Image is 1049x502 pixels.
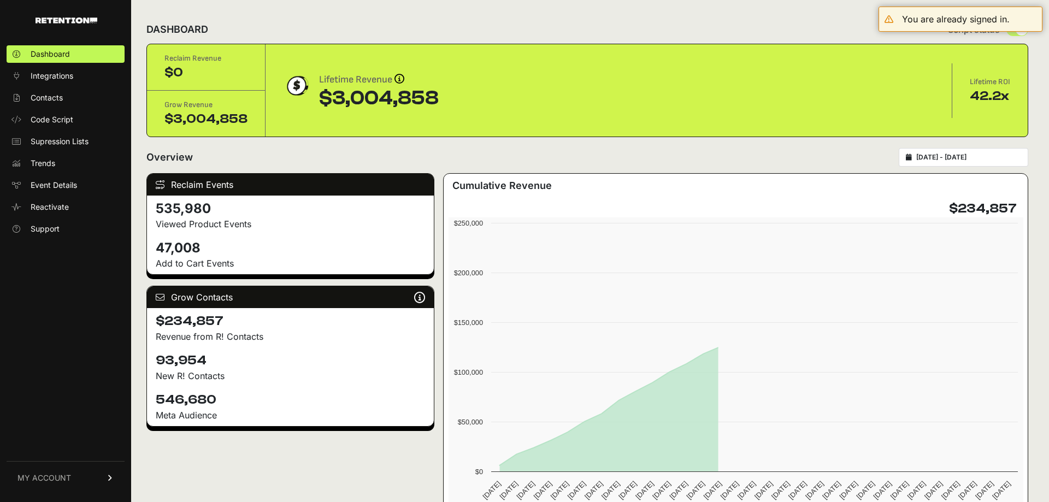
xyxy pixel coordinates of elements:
text: [DATE] [906,480,927,501]
h3: Cumulative Revenue [452,178,552,193]
div: Reclaim Revenue [164,53,247,64]
div: $3,004,858 [164,110,247,128]
div: $0 [164,64,247,81]
div: Grow Revenue [164,99,247,110]
span: Support [31,223,60,234]
p: Add to Cart Events [156,257,425,270]
text: [DATE] [532,480,553,501]
span: Reactivate [31,202,69,212]
text: [DATE] [940,480,961,501]
text: [DATE] [617,480,638,501]
p: New R! Contacts [156,369,425,382]
span: Dashboard [31,49,70,60]
h4: 546,680 [156,391,425,409]
text: [DATE] [787,480,808,501]
text: $150,000 [454,318,483,327]
text: [DATE] [600,480,621,501]
text: [DATE] [736,480,757,501]
h2: Overview [146,150,193,165]
text: $100,000 [454,368,483,376]
text: [DATE] [481,480,502,501]
text: [DATE] [566,480,587,501]
div: 42.2x [970,87,1010,105]
div: Lifetime ROI [970,76,1010,87]
a: Integrations [7,67,125,85]
text: [DATE] [634,480,655,501]
span: Event Details [31,180,77,191]
text: [DATE] [838,480,859,501]
text: [DATE] [872,480,893,501]
text: [DATE] [974,480,995,501]
text: $0 [475,468,483,476]
text: [DATE] [549,480,570,501]
text: $200,000 [454,269,483,277]
text: [DATE] [991,480,1012,501]
h4: 47,008 [156,239,425,257]
text: [DATE] [889,480,910,501]
span: Integrations [31,70,73,81]
text: $250,000 [454,219,483,227]
text: [DATE] [583,480,604,501]
text: [DATE] [668,480,689,501]
h4: $234,857 [949,200,1017,217]
p: Viewed Product Events [156,217,425,231]
text: [DATE] [855,480,876,501]
a: Support [7,220,125,238]
text: $50,000 [458,418,483,426]
span: Supression Lists [31,136,89,147]
div: $3,004,858 [319,87,439,109]
div: You are already signed in. [902,13,1010,26]
span: Contacts [31,92,63,103]
h4: 535,980 [156,200,425,217]
img: dollar-coin-05c43ed7efb7bc0c12610022525b4bbbb207c7efeef5aecc26f025e68dcafac9.png [283,72,310,99]
text: [DATE] [515,480,537,501]
h4: $234,857 [156,312,425,330]
text: [DATE] [923,480,944,501]
text: [DATE] [957,480,978,501]
h4: 93,954 [156,352,425,369]
div: Lifetime Revenue [319,72,439,87]
span: Code Script [31,114,73,125]
h2: DASHBOARD [146,22,208,37]
a: Contacts [7,89,125,107]
a: Reactivate [7,198,125,216]
a: Trends [7,155,125,172]
text: [DATE] [821,480,842,501]
a: Event Details [7,176,125,194]
text: [DATE] [719,480,740,501]
img: Retention.com [36,17,97,23]
div: Grow Contacts [147,286,434,308]
p: Revenue from R! Contacts [156,330,425,343]
a: Code Script [7,111,125,128]
text: [DATE] [770,480,791,501]
text: [DATE] [498,480,519,501]
div: Meta Audience [156,409,425,422]
a: MY ACCOUNT [7,461,125,494]
span: Trends [31,158,55,169]
a: Supression Lists [7,133,125,150]
text: [DATE] [753,480,774,501]
text: [DATE] [804,480,825,501]
span: MY ACCOUNT [17,473,71,483]
a: Dashboard [7,45,125,63]
text: [DATE] [651,480,672,501]
div: Reclaim Events [147,174,434,196]
text: [DATE] [685,480,706,501]
text: [DATE] [702,480,723,501]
